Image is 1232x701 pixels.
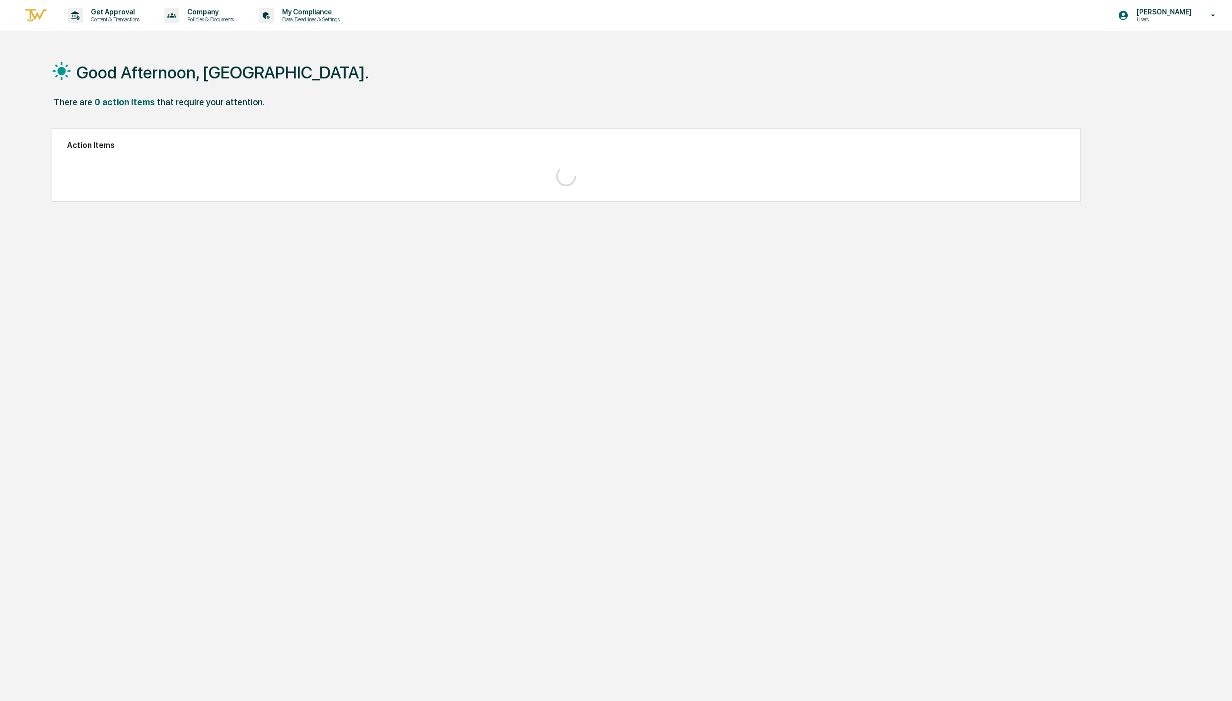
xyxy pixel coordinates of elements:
[67,140,1065,150] h2: Action Items
[157,97,265,107] div: that require your attention.
[24,7,48,24] img: logo
[274,16,345,23] p: Data, Deadlines & Settings
[54,97,92,107] div: There are
[94,97,155,107] div: 0 action items
[76,63,369,82] h1: Good Afternoon, [GEOGRAPHIC_DATA].
[1129,16,1197,23] p: Users
[83,16,145,23] p: Content & Transactions
[179,8,239,16] p: Company
[179,16,239,23] p: Policies & Documents
[274,8,345,16] p: My Compliance
[1129,8,1197,16] p: [PERSON_NAME]
[83,8,145,16] p: Get Approval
